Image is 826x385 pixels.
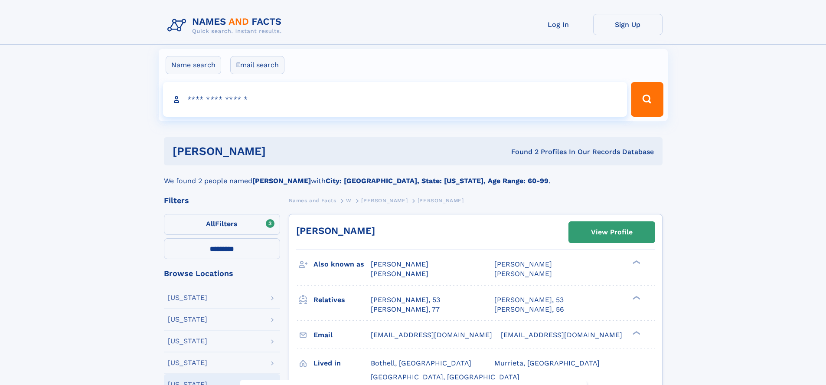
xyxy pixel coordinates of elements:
[289,195,336,206] a: Names and Facts
[630,330,641,336] div: ❯
[313,328,371,342] h3: Email
[168,294,207,301] div: [US_STATE]
[371,260,428,268] span: [PERSON_NAME]
[206,220,215,228] span: All
[164,214,280,235] label: Filters
[164,270,280,277] div: Browse Locations
[371,373,519,381] span: [GEOGRAPHIC_DATA], [GEOGRAPHIC_DATA]
[168,338,207,345] div: [US_STATE]
[313,293,371,307] h3: Relatives
[593,14,663,35] a: Sign Up
[524,14,593,35] a: Log In
[494,260,552,268] span: [PERSON_NAME]
[166,56,221,74] label: Name search
[630,260,641,265] div: ❯
[168,359,207,366] div: [US_STATE]
[313,257,371,272] h3: Also known as
[164,165,663,186] div: We found 2 people named with .
[494,305,564,314] a: [PERSON_NAME], 56
[371,305,440,314] a: [PERSON_NAME], 77
[346,197,352,204] span: W
[230,56,284,74] label: Email search
[361,197,408,204] span: [PERSON_NAME]
[163,82,627,117] input: search input
[371,359,471,367] span: Bothell, [GEOGRAPHIC_DATA]
[591,222,633,242] div: View Profile
[418,197,464,204] span: [PERSON_NAME]
[346,195,352,206] a: W
[168,316,207,323] div: [US_STATE]
[361,195,408,206] a: [PERSON_NAME]
[371,331,492,339] span: [EMAIL_ADDRESS][DOMAIN_NAME]
[164,14,289,37] img: Logo Names and Facts
[494,270,552,278] span: [PERSON_NAME]
[389,147,654,157] div: Found 2 Profiles In Our Records Database
[173,146,389,157] h1: [PERSON_NAME]
[494,295,564,305] a: [PERSON_NAME], 53
[501,331,622,339] span: [EMAIL_ADDRESS][DOMAIN_NAME]
[371,270,428,278] span: [PERSON_NAME]
[164,197,280,204] div: Filters
[296,225,375,236] a: [PERSON_NAME]
[252,177,311,185] b: [PERSON_NAME]
[494,359,600,367] span: Murrieta, [GEOGRAPHIC_DATA]
[631,82,663,117] button: Search Button
[569,222,655,243] a: View Profile
[326,177,548,185] b: City: [GEOGRAPHIC_DATA], State: [US_STATE], Age Range: 60-99
[630,295,641,300] div: ❯
[313,356,371,371] h3: Lived in
[371,295,440,305] a: [PERSON_NAME], 53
